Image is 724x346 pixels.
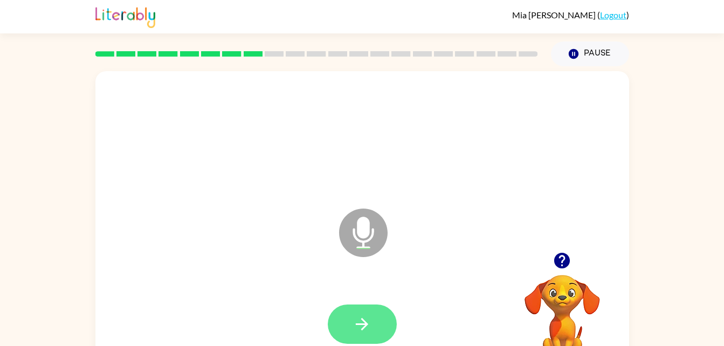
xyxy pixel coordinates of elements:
div: ( ) [512,10,629,20]
img: Literably [95,4,155,28]
button: Pause [551,41,629,66]
span: Mia [PERSON_NAME] [512,10,597,20]
a: Logout [600,10,626,20]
